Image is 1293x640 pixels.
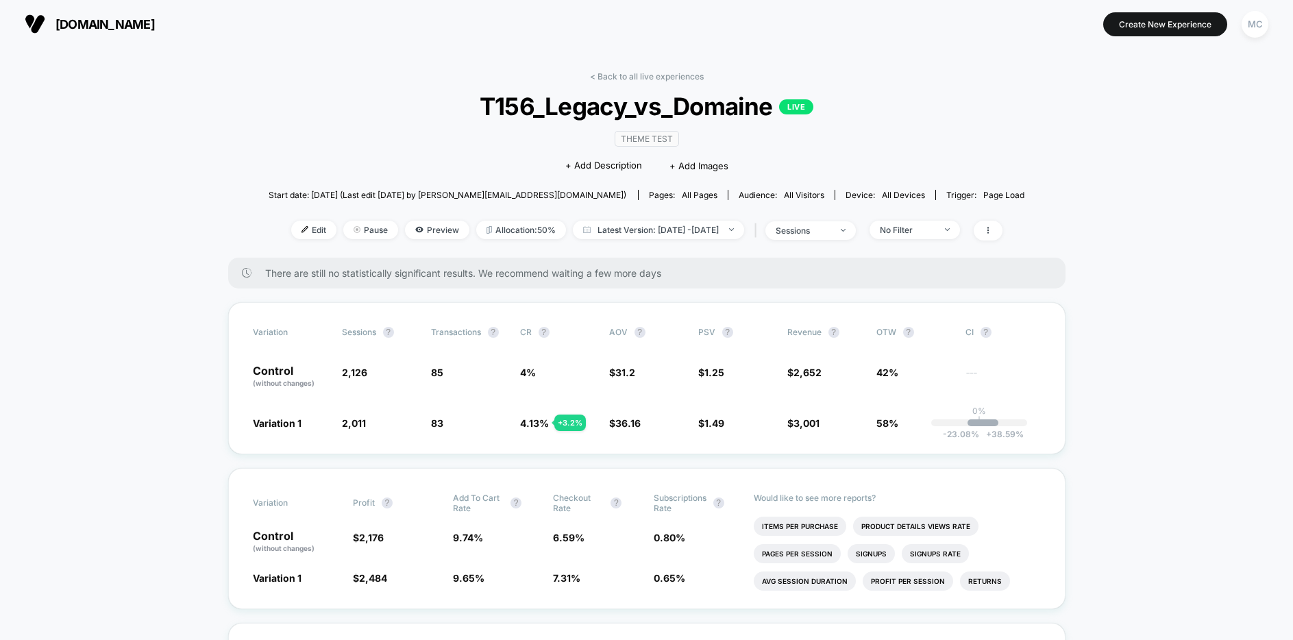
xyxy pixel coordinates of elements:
[882,190,925,200] span: all devices
[359,532,384,543] span: 2,176
[431,327,481,337] span: Transactions
[520,367,536,378] span: 4 %
[784,190,824,200] span: All Visitors
[1103,12,1227,36] button: Create New Experience
[253,544,315,552] span: (without changes)
[698,327,715,337] span: PSV
[943,429,979,439] span: -23.08 %
[354,226,360,233] img: end
[787,367,822,378] span: $
[554,415,586,431] div: + 3.2 %
[609,327,628,337] span: AOV
[359,572,387,584] span: 2,484
[946,190,1024,200] div: Trigger:
[841,229,846,232] img: end
[253,327,328,338] span: Variation
[253,530,339,554] p: Control
[945,228,950,231] img: end
[754,493,1041,503] p: Would like to see more reports?
[649,190,717,200] div: Pages:
[553,493,604,513] span: Checkout Rate
[983,190,1024,200] span: Page Load
[269,190,626,200] span: Start date: [DATE] (Last edit [DATE] by [PERSON_NAME][EMAIL_ADDRESS][DOMAIN_NAME])
[253,493,328,513] span: Variation
[583,226,591,233] img: calendar
[1237,10,1272,38] button: MC
[960,571,1010,591] li: Returns
[880,225,935,235] div: No Filter
[383,327,394,338] button: ?
[704,417,724,429] span: 1.49
[615,131,679,147] span: Theme Test
[253,417,301,429] span: Variation 1
[431,417,443,429] span: 83
[876,417,898,429] span: 58%
[611,497,621,508] button: ?
[553,572,580,584] span: 7.31 %
[793,367,822,378] span: 2,652
[965,369,1041,389] span: ---
[520,327,532,337] span: CR
[654,532,685,543] span: 0.80 %
[903,327,914,338] button: ?
[253,379,315,387] span: (without changes)
[787,417,820,429] span: $
[488,327,499,338] button: ?
[382,497,393,508] button: ?
[21,13,159,35] button: [DOMAIN_NAME]
[539,327,550,338] button: ?
[56,17,155,32] span: [DOMAIN_NAME]
[713,497,724,508] button: ?
[306,92,987,121] span: T156_Legacy_vs_Domaine
[453,493,504,513] span: Add To Cart Rate
[698,417,724,429] span: $
[405,221,469,239] span: Preview
[978,416,981,426] p: |
[754,544,841,563] li: Pages Per Session
[669,160,728,171] span: + Add Images
[729,228,734,231] img: end
[353,497,375,508] span: Profit
[253,365,328,389] p: Control
[828,327,839,338] button: ?
[722,327,733,338] button: ?
[520,417,549,429] span: 4.13 %
[343,221,398,239] span: Pause
[979,429,1024,439] span: 38.59 %
[835,190,935,200] span: Device:
[863,571,953,591] li: Profit Per Session
[25,14,45,34] img: Visually logo
[654,572,685,584] span: 0.65 %
[453,572,484,584] span: 9.65 %
[291,221,336,239] span: Edit
[793,417,820,429] span: 3,001
[573,221,744,239] span: Latest Version: [DATE] - [DATE]
[1242,11,1268,38] div: MC
[253,572,301,584] span: Variation 1
[986,429,992,439] span: +
[654,493,706,513] span: Subscriptions Rate
[510,497,521,508] button: ?
[353,572,387,584] span: $
[853,517,978,536] li: Product Details Views Rate
[876,367,898,378] span: 42%
[698,367,724,378] span: $
[476,221,566,239] span: Allocation: 50%
[615,367,635,378] span: 31.2
[751,221,765,241] span: |
[590,71,704,82] a: < Back to all live experiences
[487,226,492,234] img: rebalance
[965,327,1041,338] span: CI
[972,406,986,416] p: 0%
[682,190,717,200] span: all pages
[342,327,376,337] span: Sessions
[431,367,443,378] span: 85
[342,417,366,429] span: 2,011
[265,267,1038,279] span: There are still no statistically significant results. We recommend waiting a few more days
[301,226,308,233] img: edit
[848,544,895,563] li: Signups
[981,327,992,338] button: ?
[635,327,645,338] button: ?
[787,327,822,337] span: Revenue
[739,190,824,200] div: Audience:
